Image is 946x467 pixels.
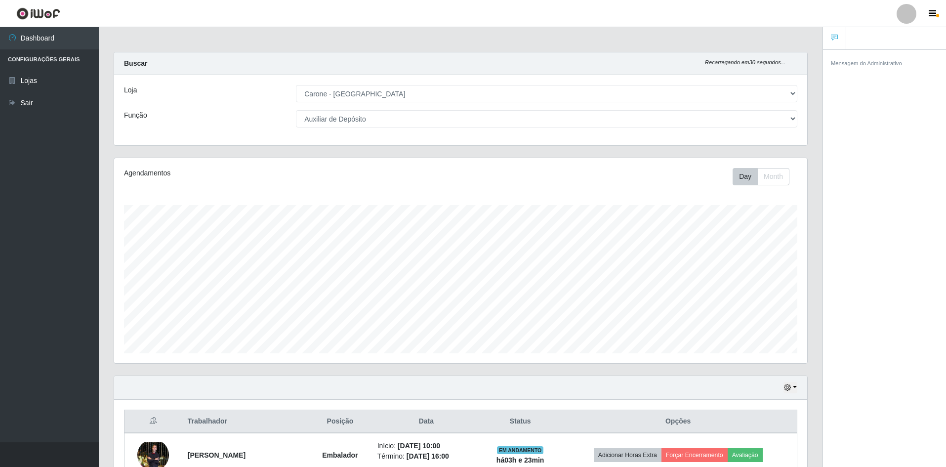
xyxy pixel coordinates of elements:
th: Opções [559,410,797,433]
th: Data [371,410,481,433]
span: EM ANDAMENTO [497,446,544,454]
strong: há 03 h e 23 min [496,456,544,464]
button: Month [757,168,789,185]
th: Status [481,410,559,433]
div: First group [733,168,789,185]
strong: Buscar [124,59,147,67]
th: Posição [309,410,371,433]
label: Função [124,110,147,121]
button: Adicionar Horas Extra [594,448,661,462]
strong: Embalador [322,451,358,459]
th: Trabalhador [182,410,309,433]
button: Forçar Encerramento [661,448,728,462]
li: Término: [377,451,475,462]
div: Toolbar with button groups [733,168,797,185]
li: Início: [377,441,475,451]
strong: [PERSON_NAME] [188,451,246,459]
time: [DATE] 16:00 [407,452,449,460]
button: Avaliação [728,448,763,462]
small: Mensagem do Administrativo [831,60,902,66]
label: Loja [124,85,137,95]
div: Agendamentos [124,168,396,178]
time: [DATE] 10:00 [398,442,440,450]
button: Day [733,168,758,185]
i: Recarregando em 30 segundos... [705,59,785,65]
img: CoreUI Logo [16,7,60,20]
